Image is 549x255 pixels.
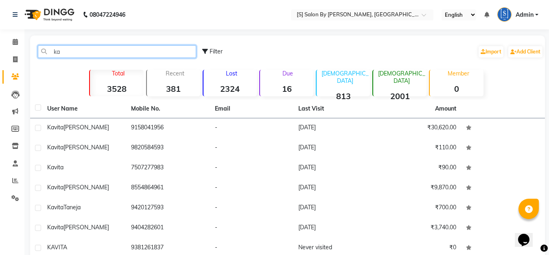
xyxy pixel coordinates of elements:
strong: 2324 [203,84,257,94]
span: Kavita [47,124,63,131]
a: Import [479,46,503,58]
strong: 0 [430,84,483,94]
td: ₹3,740.00 [377,218,461,238]
strong: 381 [147,84,200,94]
span: Filter [210,48,223,55]
img: logo [21,3,77,26]
span: Kavita [47,144,63,151]
td: - [210,178,294,198]
td: [DATE] [293,118,377,138]
iframe: chat widget [515,222,541,247]
span: Taneja [63,204,81,211]
strong: 16 [260,84,313,94]
td: - [210,118,294,138]
p: [DEMOGRAPHIC_DATA] [376,70,427,84]
td: 7507277983 [126,158,210,178]
p: Member [433,70,483,77]
span: KAVITA [47,244,67,251]
th: Amount [430,100,461,118]
td: [DATE] [293,218,377,238]
td: [DATE] [293,158,377,178]
strong: 3528 [90,84,143,94]
td: ₹110.00 [377,138,461,158]
th: User Name [42,100,126,118]
strong: 2001 [373,91,427,101]
td: - [210,158,294,178]
img: Admin [497,7,512,22]
p: Due [262,70,313,77]
td: - [210,138,294,158]
td: ₹700.00 [377,198,461,218]
b: 08047224946 [90,3,125,26]
p: Total [93,70,143,77]
span: [PERSON_NAME] [63,124,109,131]
span: Kavita [47,184,63,191]
td: [DATE] [293,198,377,218]
p: Recent [150,70,200,77]
td: 8554864961 [126,178,210,198]
span: Kavita [47,204,63,211]
span: Admin [516,11,534,19]
td: 9158041956 [126,118,210,138]
span: [PERSON_NAME] [63,184,109,191]
span: Kavita [47,164,63,171]
td: - [210,198,294,218]
span: Kavita [47,224,63,231]
td: - [210,218,294,238]
td: ₹90.00 [377,158,461,178]
td: 9820584593 [126,138,210,158]
th: Email [210,100,294,118]
a: Add Client [508,46,542,58]
p: [DEMOGRAPHIC_DATA] [320,70,370,84]
strong: 813 [317,91,370,101]
td: 9404282601 [126,218,210,238]
input: Search by Name/Mobile/Email/Code [38,45,196,58]
p: Lost [207,70,257,77]
td: [DATE] [293,178,377,198]
span: [PERSON_NAME] [63,224,109,231]
td: 9420127593 [126,198,210,218]
td: ₹30,620.00 [377,118,461,138]
th: Mobile No. [126,100,210,118]
span: [PERSON_NAME] [63,144,109,151]
th: Last Visit [293,100,377,118]
td: ₹9,870.00 [377,178,461,198]
td: [DATE] [293,138,377,158]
